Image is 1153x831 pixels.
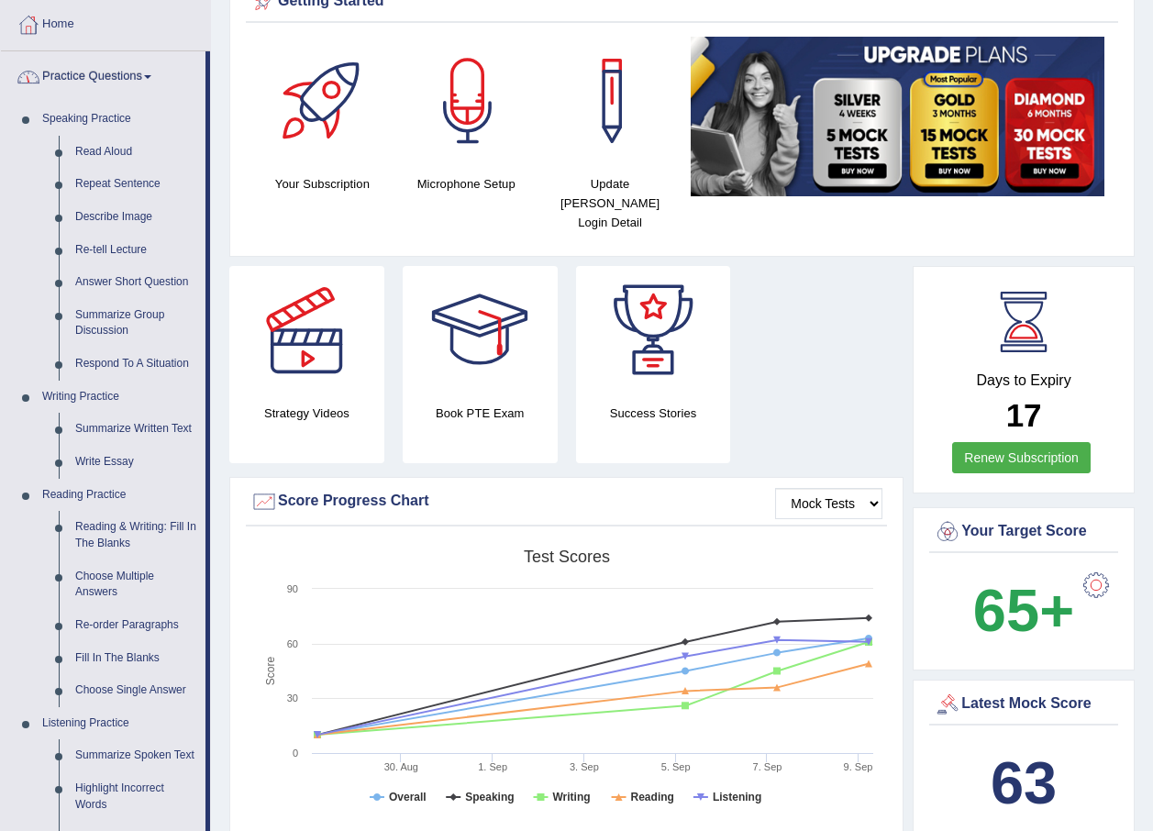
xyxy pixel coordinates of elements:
[34,381,205,414] a: Writing Practice
[287,638,298,649] text: 60
[973,577,1074,644] b: 65+
[67,266,205,299] a: Answer Short Question
[576,404,731,423] h4: Success Stories
[465,791,514,803] tspan: Speaking
[844,761,873,772] tspan: 9. Sep
[631,791,674,803] tspan: Reading
[67,234,205,267] a: Re-tell Lecture
[287,692,298,704] text: 30
[67,674,205,707] a: Choose Single Answer
[67,642,205,675] a: Fill In The Blanks
[384,761,418,772] tspan: 30. Aug
[548,174,673,232] h4: Update [PERSON_NAME] Login Detail
[264,657,277,686] tspan: Score
[389,791,427,803] tspan: Overall
[753,761,782,772] tspan: 7. Sep
[661,761,691,772] tspan: 5. Sep
[67,739,205,772] a: Summarize Spoken Text
[67,511,205,560] a: Reading & Writing: Fill In The Blanks
[67,168,205,201] a: Repeat Sentence
[67,609,205,642] a: Re-order Paragraphs
[991,749,1057,816] b: 63
[67,560,205,609] a: Choose Multiple Answers
[67,446,205,479] a: Write Essay
[67,348,205,381] a: Respond To A Situation
[229,404,384,423] h4: Strategy Videos
[293,748,298,759] text: 0
[404,174,529,194] h4: Microphone Setup
[934,691,1114,718] div: Latest Mock Score
[67,136,205,169] a: Read Aloud
[691,37,1104,196] img: small5.jpg
[934,518,1114,546] div: Your Target Score
[260,174,385,194] h4: Your Subscription
[67,201,205,234] a: Describe Image
[34,103,205,136] a: Speaking Practice
[67,772,205,821] a: Highlight Incorrect Words
[524,548,610,566] tspan: Test scores
[478,761,507,772] tspan: 1. Sep
[570,761,599,772] tspan: 3. Sep
[952,442,1091,473] a: Renew Subscription
[34,479,205,512] a: Reading Practice
[287,583,298,594] text: 90
[34,707,205,740] a: Listening Practice
[934,372,1114,389] h4: Days to Expiry
[552,791,590,803] tspan: Writing
[1006,397,1042,433] b: 17
[1,51,205,97] a: Practice Questions
[250,488,882,515] div: Score Progress Chart
[713,791,761,803] tspan: Listening
[403,404,558,423] h4: Book PTE Exam
[67,413,205,446] a: Summarize Written Text
[67,299,205,348] a: Summarize Group Discussion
